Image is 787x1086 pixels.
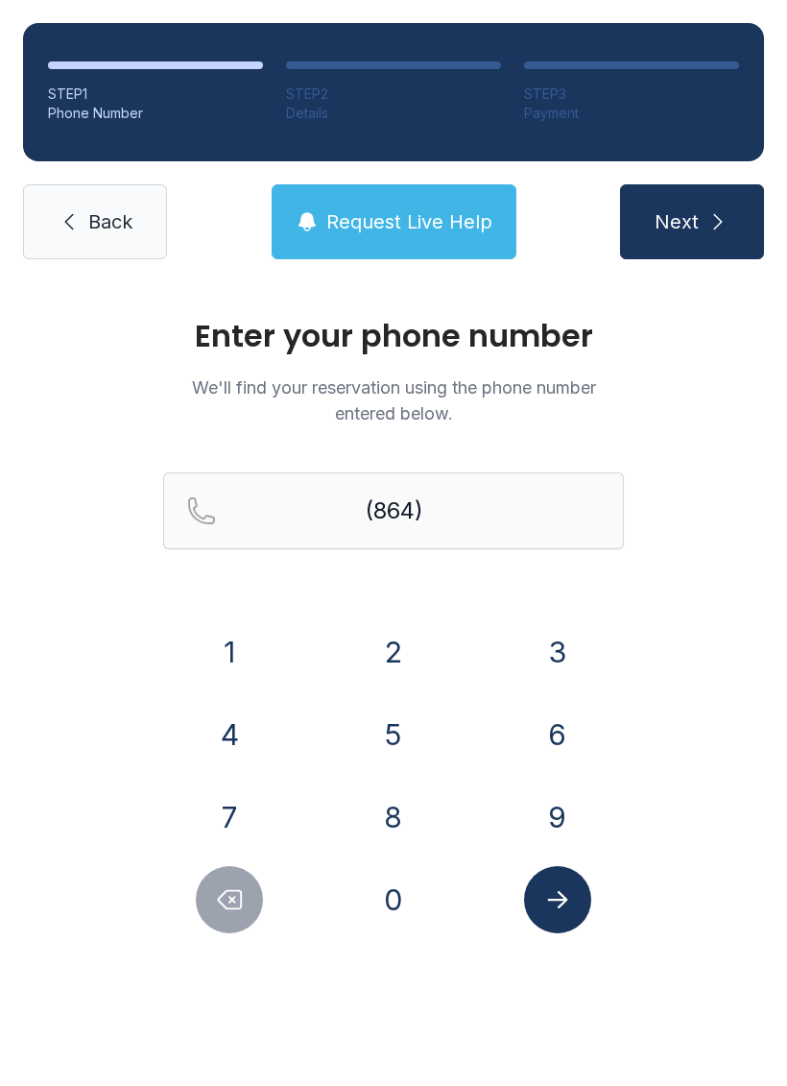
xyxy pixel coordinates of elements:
input: Reservation phone number [163,472,624,549]
div: STEP 3 [524,84,739,104]
button: 1 [196,618,263,686]
div: STEP 1 [48,84,263,104]
div: Details [286,104,501,123]
button: 2 [360,618,427,686]
div: STEP 2 [286,84,501,104]
button: 6 [524,701,591,768]
button: 0 [360,866,427,933]
p: We'll find your reservation using the phone number entered below. [163,374,624,426]
div: Phone Number [48,104,263,123]
h1: Enter your phone number [163,321,624,351]
div: Payment [524,104,739,123]
button: 5 [360,701,427,768]
button: 8 [360,784,427,851]
span: Request Live Help [326,208,492,235]
button: 3 [524,618,591,686]
button: Submit lookup form [524,866,591,933]
button: Delete number [196,866,263,933]
button: 9 [524,784,591,851]
button: 4 [196,701,263,768]
button: 7 [196,784,263,851]
span: Next [655,208,699,235]
span: Back [88,208,132,235]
